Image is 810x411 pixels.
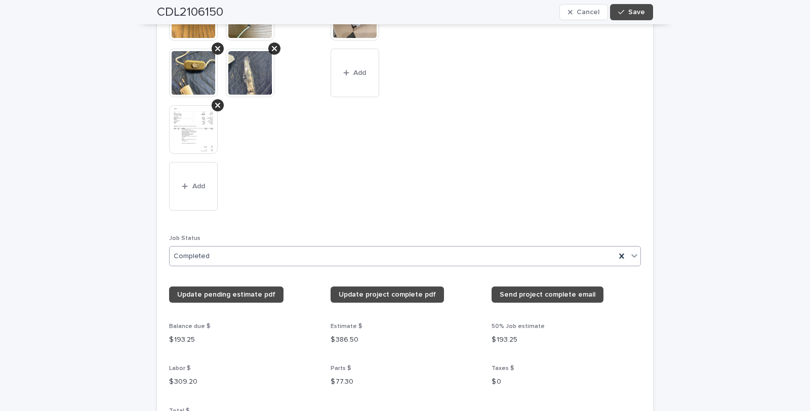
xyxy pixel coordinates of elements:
h2: CDL2106150 [157,5,223,20]
span: Update project complete pdf [339,291,436,298]
span: 50% Job estimate [492,323,545,330]
p: $ 386.50 [331,335,480,345]
a: Update pending estimate pdf [169,286,283,303]
p: $ 309.20 [169,377,318,387]
button: Cancel [559,4,608,20]
button: Add [169,162,218,211]
span: Balance due $ [169,323,211,330]
a: Send project complete email [492,286,603,303]
span: Job Status [169,235,200,241]
span: Parts $ [331,365,351,372]
a: Update project complete pdf [331,286,444,303]
button: Save [610,4,653,20]
p: $ 77.30 [331,377,480,387]
p: $ 0 [492,377,641,387]
span: Completed [174,251,210,262]
button: Add [331,49,379,97]
span: Send project complete email [500,291,595,298]
span: Add [353,69,366,76]
span: Taxes $ [492,365,514,372]
span: Estimate $ [331,323,362,330]
span: Labor $ [169,365,191,372]
p: $ 193.25 [169,335,318,345]
p: $ 193.25 [492,335,641,345]
span: Update pending estimate pdf [177,291,275,298]
span: Save [628,9,645,16]
span: Cancel [577,9,599,16]
span: Add [192,183,205,190]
